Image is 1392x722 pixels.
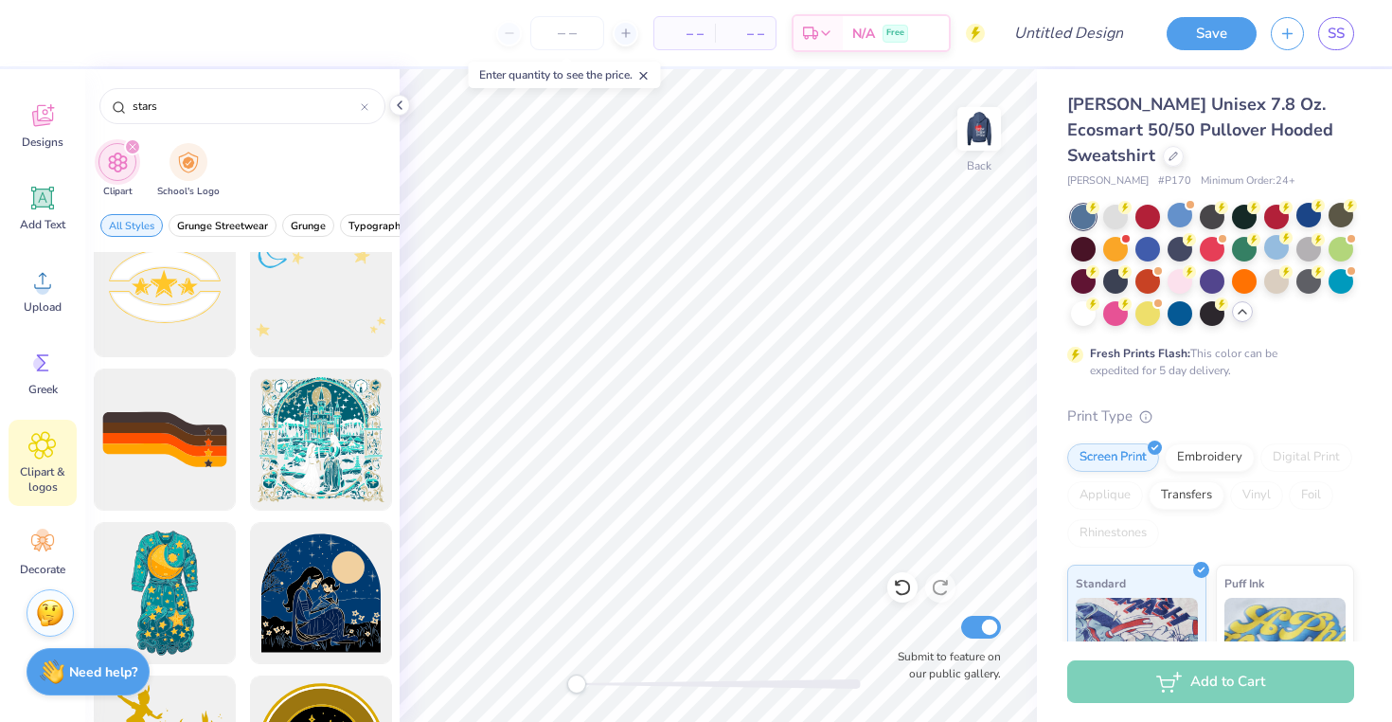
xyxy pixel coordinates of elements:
strong: Need help? [69,663,137,681]
div: Enter quantity to see the price. [469,62,661,88]
span: Decorate [20,562,65,577]
img: Puff Ink [1224,598,1347,693]
span: SS [1328,23,1345,45]
img: School's Logo Image [178,152,199,173]
span: [PERSON_NAME] Unisex 7.8 Oz. Ecosmart 50/50 Pullover Hooded Sweatshirt [1067,93,1333,167]
span: Clipart [103,185,133,199]
span: All Styles [109,219,154,233]
button: Save [1167,17,1257,50]
div: Transfers [1149,481,1224,510]
a: SS [1318,17,1354,50]
span: Designs [22,135,63,150]
input: Try "Stars" [131,97,361,116]
label: Submit to feature on our public gallery. [887,648,1001,682]
span: – – [666,24,704,44]
div: filter for Clipart [98,143,136,199]
span: Typography [348,219,406,233]
strong: Fresh Prints Flash: [1090,346,1190,361]
div: Vinyl [1230,481,1283,510]
button: filter button [282,214,334,237]
div: Applique [1067,481,1143,510]
div: filter for School's Logo [157,143,220,199]
span: Add Text [20,217,65,232]
div: Embroidery [1165,443,1255,472]
div: Back [967,157,991,174]
button: filter button [98,143,136,199]
div: Rhinestones [1067,519,1159,548]
span: [PERSON_NAME] [1067,173,1149,190]
div: Accessibility label [567,675,586,694]
img: Clipart Image [107,152,129,173]
input: – – [530,16,604,50]
div: Foil [1289,481,1333,510]
span: N/A [852,24,875,44]
span: Minimum Order: 24 + [1201,173,1295,190]
span: Standard [1076,573,1126,593]
span: # P170 [1158,173,1191,190]
div: Digital Print [1260,443,1352,472]
button: filter button [100,214,163,237]
div: Screen Print [1067,443,1159,472]
span: Puff Ink [1224,573,1264,593]
div: This color can be expedited for 5 day delivery. [1090,345,1323,379]
span: Free [886,27,904,40]
input: Untitled Design [999,14,1138,52]
span: School's Logo [157,185,220,199]
img: Back [960,110,998,148]
span: Grunge [291,219,326,233]
button: filter button [340,214,415,237]
img: Standard [1076,598,1198,693]
span: Grunge Streetwear [177,219,268,233]
div: Print Type [1067,406,1354,427]
span: Greek [28,382,58,397]
button: filter button [169,214,277,237]
button: filter button [157,143,220,199]
span: Upload [24,299,62,315]
span: – – [726,24,764,44]
span: Clipart & logos [11,464,74,495]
